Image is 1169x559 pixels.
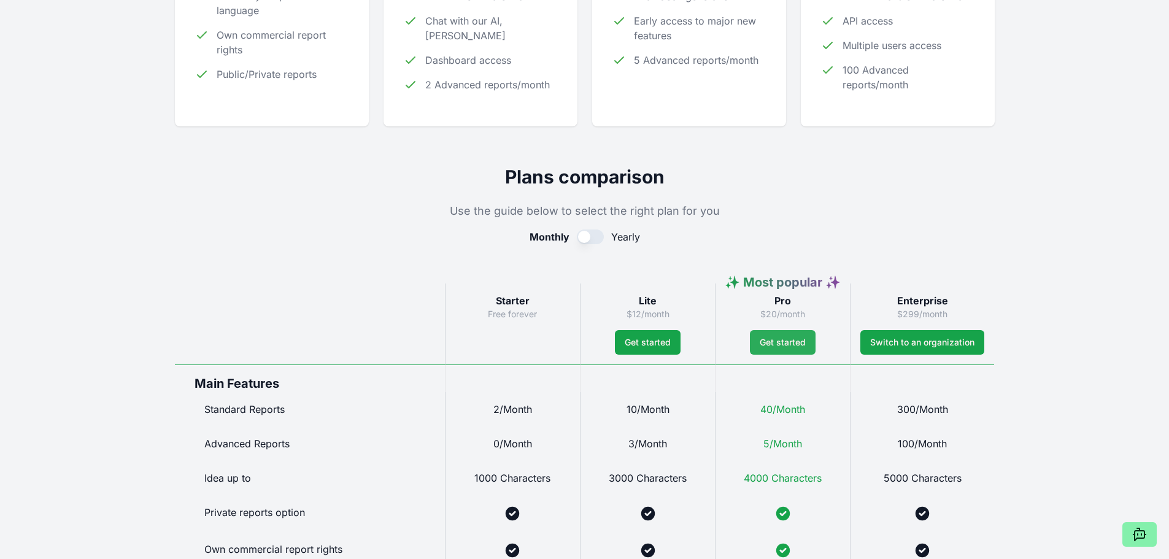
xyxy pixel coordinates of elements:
div: Private reports option [175,495,445,532]
span: Multiple users access [843,38,941,53]
button: Get started [615,330,681,355]
span: Own commercial report rights [217,28,349,57]
span: 1000 Characters [474,472,550,484]
span: 2 Advanced reports/month [425,77,550,92]
span: Dashboard access [425,53,511,67]
span: 3000 Characters [609,472,687,484]
h3: Starter [455,293,570,308]
p: $20/month [725,308,840,320]
h3: Lite [590,293,705,308]
p: $299/month [860,308,984,320]
div: Main Features [175,364,445,392]
span: API access [843,13,893,28]
span: Early access to major new features [634,13,766,43]
div: Standard Reports [175,392,445,426]
span: ✨ Most popular ✨ [725,275,841,290]
p: $12/month [590,308,705,320]
span: 10/Month [627,403,669,415]
span: 100/Month [898,438,947,450]
span: 3/Month [628,438,667,450]
span: 5000 Characters [884,472,962,484]
a: Switch to an organization [860,330,984,355]
span: Chat with our AI, [PERSON_NAME] [425,13,558,43]
p: Free forever [455,308,570,320]
span: 5/Month [763,438,802,450]
span: Public/Private reports [217,67,317,82]
p: Use the guide below to select the right plan for you [175,202,995,220]
span: Yearly [611,229,640,244]
span: 300/Month [897,403,948,415]
h3: Pro [725,293,840,308]
span: Get started [760,336,806,349]
span: Get started [625,336,671,349]
span: 40/Month [760,403,805,415]
span: 4000 Characters [744,472,822,484]
div: Idea up to [175,461,445,495]
h2: Plans comparison [175,166,995,188]
h3: Enterprise [860,293,984,308]
span: 2/Month [493,403,532,415]
div: Advanced Reports [175,426,445,461]
span: Monthly [530,229,569,244]
span: 0/Month [493,438,532,450]
span: 100 Advanced reports/month [843,63,975,92]
span: 5 Advanced reports/month [634,53,758,67]
button: Get started [750,330,816,355]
